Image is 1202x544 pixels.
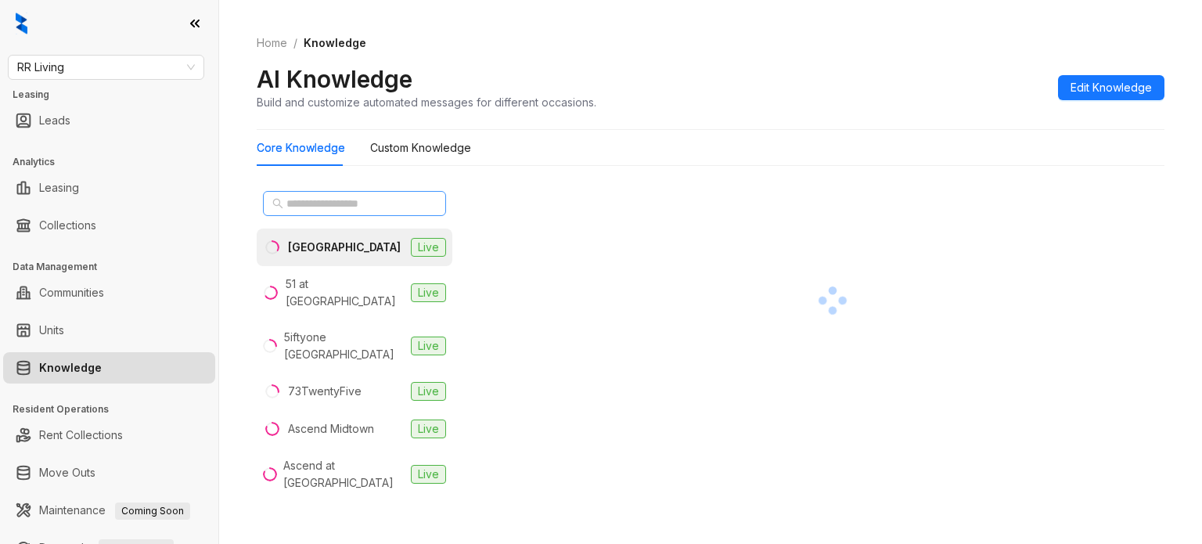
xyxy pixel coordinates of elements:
a: Rent Collections [39,420,123,451]
span: Live [411,382,446,401]
button: Edit Knowledge [1058,75,1164,100]
a: Move Outs [39,457,95,488]
div: [GEOGRAPHIC_DATA] [288,239,401,256]
li: Communities [3,277,215,308]
div: 73TwentyFive [288,383,362,400]
li: Collections [3,210,215,241]
li: Units [3,315,215,346]
img: logo [16,13,27,34]
li: Maintenance [3,495,215,526]
span: RR Living [17,56,195,79]
span: Live [411,283,446,302]
div: 51 at [GEOGRAPHIC_DATA] [286,276,405,310]
a: Leasing [39,172,79,204]
h3: Leasing [13,88,218,102]
li: Knowledge [3,352,215,384]
div: Build and customize automated messages for different occasions. [257,94,596,110]
div: Custom Knowledge [370,139,471,157]
div: Ascend Midtown [288,420,374,438]
span: Live [411,238,446,257]
span: Coming Soon [115,503,190,520]
h3: Resident Operations [13,402,218,416]
a: Knowledge [39,352,102,384]
li: Rent Collections [3,420,215,451]
li: Leasing [3,172,215,204]
span: search [272,198,283,209]
a: Home [254,34,290,52]
li: Leads [3,105,215,136]
span: Live [411,337,446,355]
h3: Data Management [13,260,218,274]
h3: Analytics [13,155,218,169]
span: Edit Knowledge [1071,79,1152,96]
a: Communities [39,277,104,308]
li: / [293,34,297,52]
div: Core Knowledge [257,139,345,157]
div: 5iftyone [GEOGRAPHIC_DATA] [284,329,405,363]
a: Collections [39,210,96,241]
div: Ascend at [GEOGRAPHIC_DATA] [283,457,405,492]
span: Live [411,420,446,438]
li: Move Outs [3,457,215,488]
h2: AI Knowledge [257,64,412,94]
a: Leads [39,105,70,136]
span: Knowledge [304,36,366,49]
span: Live [411,465,446,484]
a: Units [39,315,64,346]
